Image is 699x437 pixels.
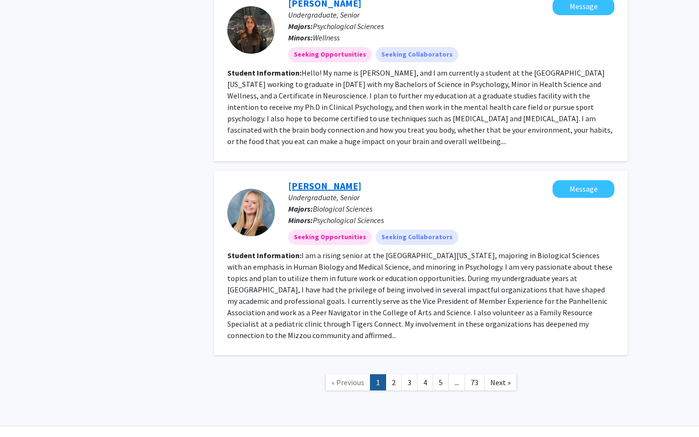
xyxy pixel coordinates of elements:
[465,374,485,391] a: 73
[288,180,361,192] a: [PERSON_NAME]
[313,21,384,31] span: Psychological Sciences
[288,204,313,214] b: Majors:
[227,251,612,340] fg-read-more: I am a rising senior at the [GEOGRAPHIC_DATA][US_STATE], majoring in Biological Sciences with an ...
[288,230,372,245] mat-chip: Seeking Opportunities
[288,10,359,19] span: Undergraduate, Senior
[288,47,372,62] mat-chip: Seeking Opportunities
[490,378,511,387] span: Next »
[288,193,359,202] span: Undergraduate, Senior
[455,378,459,387] span: ...
[313,215,384,225] span: Psychological Sciences
[401,374,417,391] a: 3
[433,374,449,391] a: 5
[214,365,628,403] nav: Page navigation
[553,180,614,198] button: Message Mallory Jones
[288,215,313,225] b: Minors:
[386,374,402,391] a: 2
[227,68,612,146] fg-read-more: Hello! My name is [PERSON_NAME], and I am currently a student at the [GEOGRAPHIC_DATA][US_STATE] ...
[325,374,370,391] a: Previous Page
[227,68,301,78] b: Student Information:
[417,374,433,391] a: 4
[376,47,458,62] mat-chip: Seeking Collaborators
[313,204,372,214] span: Biological Sciences
[331,378,364,387] span: « Previous
[7,394,40,430] iframe: Chat
[227,251,301,260] b: Student Information:
[376,230,458,245] mat-chip: Seeking Collaborators
[288,33,313,42] b: Minors:
[288,21,313,31] b: Majors:
[370,374,386,391] a: 1
[484,374,517,391] a: Next
[313,33,340,42] span: Wellness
